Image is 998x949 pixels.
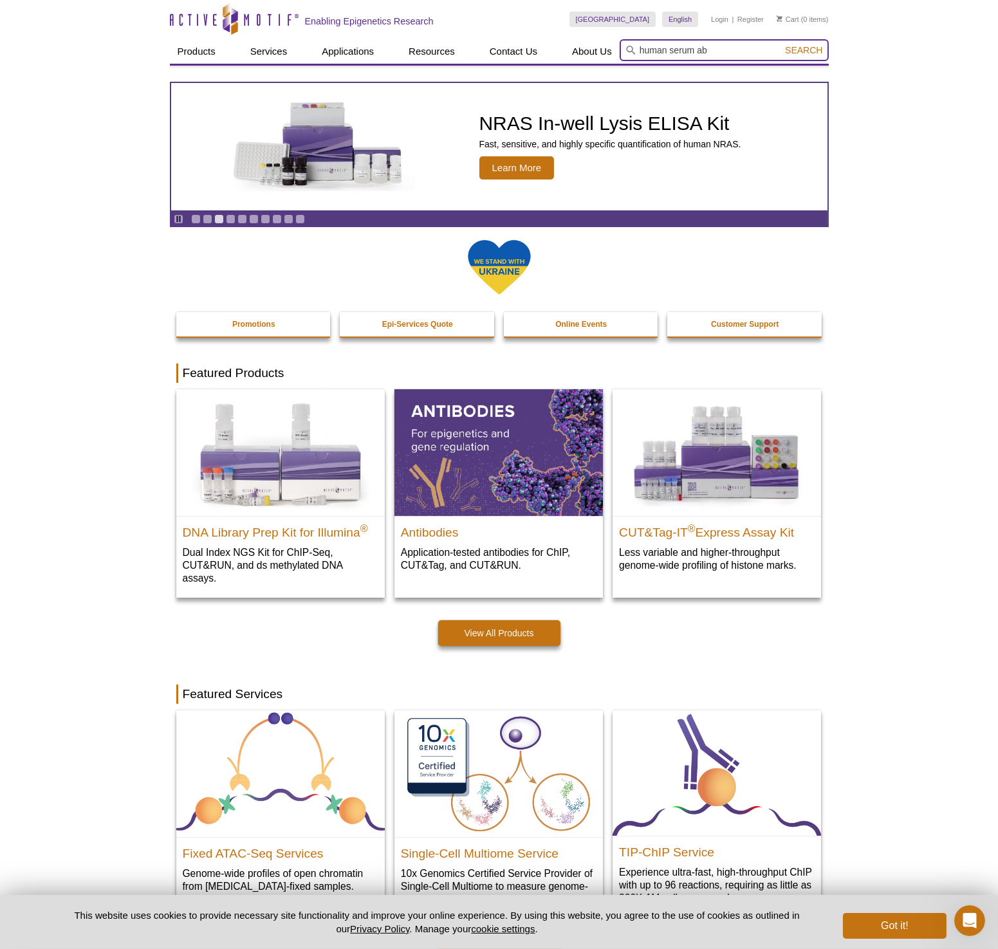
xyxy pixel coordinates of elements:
[314,39,382,64] a: Applications
[237,214,247,224] a: Go to slide 5
[340,312,495,336] a: Epi-Services Quote
[785,45,822,55] span: Search
[504,312,660,336] a: Online Events
[479,156,555,180] span: Learn More
[613,389,821,584] a: CUT&Tag-IT® Express Assay Kit CUT&Tag-IT®Express Assay Kit Less variable and higher-throughput ge...
[183,867,378,893] p: Genome-wide profiles of open chromatin from [MEDICAL_DATA]-fixed samples.
[394,389,603,515] img: All Antibodies
[777,12,829,27] li: (0 items)
[471,923,535,934] button: cookie settings
[401,546,596,572] p: Application-tested antibodies for ChIP, CUT&Tag, and CUT&RUN.
[360,522,368,533] sup: ®
[249,214,259,224] a: Go to slide 6
[183,841,378,860] h2: Fixed ATAC-Seq Services
[737,15,764,24] a: Register
[176,312,332,336] a: Promotions
[305,15,434,27] h2: Enabling Epigenetics Research
[171,83,827,210] article: NRAS In-well Lysis ELISA Kit
[619,865,815,905] p: Experience ultra-fast, high-throughput ChIP with up to 96 reactions, requiring as little as 300K-...
[613,710,821,918] a: TIP-ChIP Service TIP-ChIP Service Experience ultra-fast, high-throughput ChIP with up to 96 react...
[438,620,560,646] a: View All Products
[667,312,823,336] a: Customer Support
[569,12,656,27] a: [GEOGRAPHIC_DATA]
[662,12,698,27] a: English
[183,546,378,585] p: Dual Index NGS Kit for ChIP-Seq, CUT&RUN, and ds methylated DNA assays.
[394,389,603,584] a: All Antibodies Antibodies Application-tested antibodies for ChIP, CUT&Tag, and CUT&RUN.
[214,214,224,224] a: Go to slide 3
[555,320,607,329] strong: Online Events
[52,908,822,935] p: This website uses cookies to provide necessary site functionality and improve your online experie...
[479,114,741,133] h2: NRAS In-well Lysis ELISA Kit
[174,214,183,224] a: Toggle autoplay
[176,710,385,838] img: Fixed ATAC-Seq Services
[272,214,282,224] a: Go to slide 8
[284,214,293,224] a: Go to slide 9
[619,546,815,572] p: Less variable and higher-throughput genome-wide profiling of histone marks​.
[777,15,782,22] img: Your Cart
[479,138,741,150] p: Fast, sensitive, and highly specific quantification of human NRAS.
[688,522,696,533] sup: ®
[222,102,415,191] img: NRAS In-well Lysis ELISA Kit
[467,239,531,296] img: We Stand With Ukraine
[226,214,236,224] a: Go to slide 4
[295,214,305,224] a: Go to slide 10
[261,214,270,224] a: Go to slide 7
[401,39,463,64] a: Resources
[171,83,827,210] a: NRAS In-well Lysis ELISA Kit NRAS In-well Lysis ELISA Kit Fast, sensitive, and highly specific qu...
[401,841,596,860] h2: Single-Cell Multiome Service
[350,923,409,934] a: Privacy Policy
[781,44,826,56] button: Search
[243,39,295,64] a: Services
[394,710,603,919] a: Single-Cell Multiome Servicee Single-Cell Multiome Service 10x Genomics Certified Service Provide...
[170,39,223,64] a: Products
[176,389,385,515] img: DNA Library Prep Kit for Illumina
[613,389,821,515] img: CUT&Tag-IT® Express Assay Kit
[394,710,603,838] img: Single-Cell Multiome Servicee
[191,214,201,224] a: Go to slide 1
[954,905,985,936] iframe: Intercom live chat
[401,520,596,539] h2: Antibodies
[843,913,946,939] button: Got it!
[382,320,453,329] strong: Epi-Services Quote
[711,320,779,329] strong: Customer Support
[176,364,822,383] h2: Featured Products
[777,15,799,24] a: Cart
[564,39,620,64] a: About Us
[203,214,212,224] a: Go to slide 2
[620,39,829,61] input: Keyword, Cat. No.
[619,520,815,539] h2: CUT&Tag-IT Express Assay Kit
[176,710,385,907] a: Fixed ATAC-Seq Services Fixed ATAC-Seq Services Genome-wide profiles of open chromatin from [MEDI...
[232,320,275,329] strong: Promotions
[482,39,545,64] a: Contact Us
[183,520,378,539] h2: DNA Library Prep Kit for Illumina
[176,389,385,597] a: DNA Library Prep Kit for Illumina DNA Library Prep Kit for Illumina® Dual Index NGS Kit for ChIP-...
[711,15,728,24] a: Login
[176,685,822,704] h2: Featured Services
[613,710,821,836] img: TIP-ChIP Service
[732,12,734,27] li: |
[619,840,815,859] h2: TIP-ChIP Service
[401,867,596,906] p: 10x Genomics Certified Service Provider of Single-Cell Multiome to measure genome-wide gene expre...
